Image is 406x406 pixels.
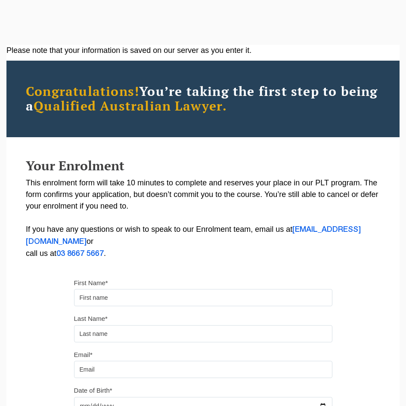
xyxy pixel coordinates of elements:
[74,386,112,395] label: Date of Birth*
[26,226,361,245] a: [EMAIL_ADDRESS][DOMAIN_NAME]
[74,325,332,342] input: Last name
[26,177,380,260] p: This enrolment form will take 10 minutes to complete and reserves your place in our PLT program. ...
[74,289,332,306] input: First name
[74,279,108,287] label: First Name*
[6,45,400,56] div: Please note that your information is saved on our server as you enter it.
[26,84,380,114] h2: You’re taking the first step to being a
[26,159,380,173] h2: Your Enrolment
[26,83,139,100] span: Congratulations!
[56,250,104,257] a: 03 8667 5667
[74,314,108,323] label: Last Name*
[74,361,332,378] input: Email
[74,351,93,359] label: Email*
[34,97,227,114] span: Qualified Australian Lawyer.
